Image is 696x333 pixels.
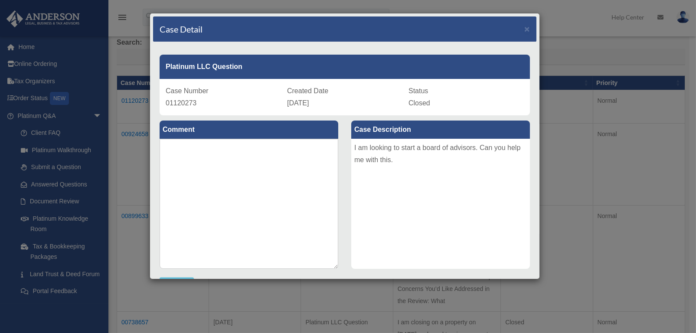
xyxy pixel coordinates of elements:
span: Case Number [166,87,209,95]
label: Case Description [351,121,530,139]
span: Created Date [287,87,328,95]
button: Close [524,24,530,33]
span: Status [408,87,428,95]
span: [DATE] [287,99,309,107]
button: Comment [160,277,194,291]
span: × [524,24,530,34]
div: I am looking to start a board of advisors. Can you help me with this. [351,139,530,269]
div: Platinum LLC Question [160,55,530,79]
span: Closed [408,99,430,107]
label: Comment [160,121,338,139]
h4: Case Detail [160,23,203,35]
span: 01120273 [166,99,196,107]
